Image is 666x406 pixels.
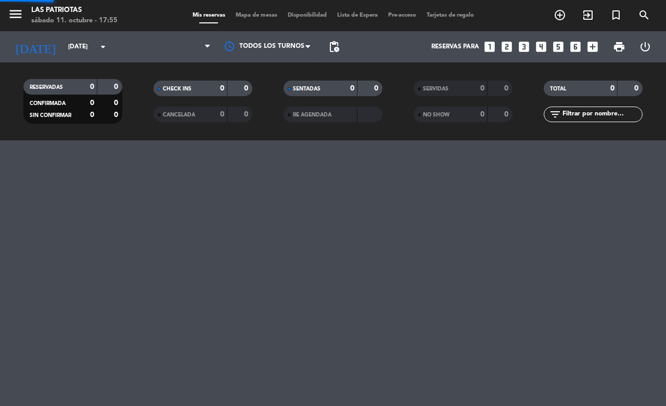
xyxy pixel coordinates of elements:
[383,12,421,18] span: Pre-acceso
[632,31,658,62] div: LOG OUT
[634,85,641,92] strong: 0
[431,43,479,50] span: Reservas para
[480,111,484,118] strong: 0
[220,85,224,92] strong: 0
[244,85,250,92] strong: 0
[561,109,642,120] input: Filtrar por nombre...
[97,41,109,53] i: arrow_drop_down
[244,111,250,118] strong: 0
[8,6,23,25] button: menu
[31,16,118,26] div: sábado 11. octubre - 17:55
[423,86,449,91] span: SERVIDAS
[230,12,283,18] span: Mapa de mesas
[114,111,120,119] strong: 0
[554,9,566,21] i: add_circle_outline
[517,40,531,54] i: looks_3
[31,5,118,16] div: Las Patriotas
[163,112,195,117] span: CANCELADA
[328,41,340,53] span: pending_actions
[639,41,651,53] i: power_settings_new
[483,40,496,54] i: looks_one
[610,85,614,92] strong: 0
[423,112,450,117] span: NO SHOW
[30,85,63,90] span: RESERVADAS
[421,12,479,18] span: Tarjetas de regalo
[638,9,650,21] i: search
[610,9,622,21] i: turned_in_not
[187,12,230,18] span: Mis reservas
[480,85,484,92] strong: 0
[549,108,561,121] i: filter_list
[552,40,565,54] i: looks_5
[163,86,191,91] span: CHECK INS
[504,111,510,118] strong: 0
[613,41,625,53] span: print
[293,112,331,117] span: RE AGENDADA
[504,85,510,92] strong: 0
[586,40,599,54] i: add_box
[350,85,354,92] strong: 0
[114,83,120,90] strong: 0
[582,9,594,21] i: exit_to_app
[500,40,514,54] i: looks_two
[90,83,94,90] strong: 0
[332,12,383,18] span: Lista de Espera
[283,12,332,18] span: Disponibilidad
[534,40,548,54] i: looks_4
[8,6,23,22] i: menu
[90,111,94,119] strong: 0
[220,111,224,118] strong: 0
[30,113,71,118] span: SIN CONFIRMAR
[30,101,66,106] span: CONFIRMADA
[550,86,566,91] span: TOTAL
[114,99,120,107] strong: 0
[374,85,380,92] strong: 0
[293,86,321,91] span: SENTADAS
[8,35,63,58] i: [DATE]
[569,40,582,54] i: looks_6
[90,99,94,107] strong: 0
